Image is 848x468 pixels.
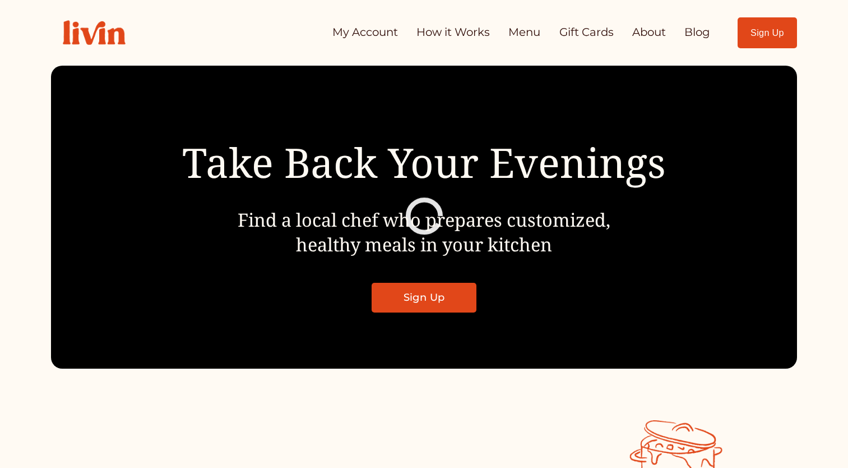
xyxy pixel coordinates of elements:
a: Sign Up [738,17,798,48]
img: Livin [51,8,137,57]
a: About [632,21,666,44]
span: Find a local chef who prepares customized, healthy meals in your kitchen [238,207,610,257]
a: Blog [684,21,710,44]
a: My Account [332,21,398,44]
a: Menu [508,21,540,44]
a: How it Works [416,21,490,44]
a: Gift Cards [559,21,614,44]
a: Sign Up [372,283,476,313]
span: Take Back Your Evenings [182,135,666,190]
